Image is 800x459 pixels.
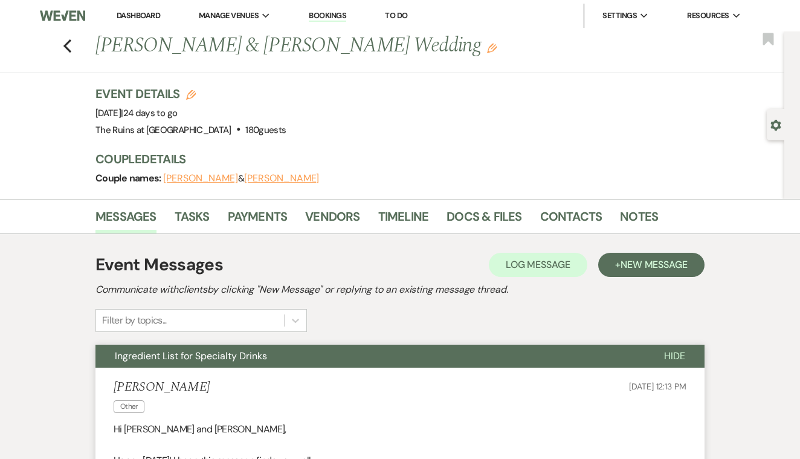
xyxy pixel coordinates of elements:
[228,207,288,233] a: Payments
[95,151,772,168] h3: Couple Details
[95,107,177,119] span: [DATE]
[95,85,286,102] h3: Event Details
[95,345,645,368] button: Ingredient List for Specialty Drinks
[540,207,602,233] a: Contacts
[123,107,178,119] span: 24 days to go
[175,207,210,233] a: Tasks
[244,174,319,183] button: [PERSON_NAME]
[163,174,238,183] button: [PERSON_NAME]
[487,42,497,53] button: Edit
[114,380,210,395] h5: [PERSON_NAME]
[95,207,156,233] a: Messages
[95,31,637,60] h1: [PERSON_NAME] & [PERSON_NAME] Wedding
[305,207,360,233] a: Vendors
[489,253,587,277] button: Log Message
[245,124,286,136] span: 180 guests
[598,253,705,277] button: +New Message
[447,207,521,233] a: Docs & Files
[629,381,686,392] span: [DATE] 12:13 PM
[645,345,705,368] button: Hide
[602,10,637,22] span: Settings
[378,207,429,233] a: Timeline
[40,3,85,28] img: Weven Logo
[121,107,177,119] span: |
[309,10,346,22] a: Bookings
[687,10,729,22] span: Resources
[620,207,658,233] a: Notes
[95,252,223,278] h1: Event Messages
[199,10,259,22] span: Manage Venues
[664,350,685,362] span: Hide
[770,119,781,130] button: Open lead details
[115,350,267,362] span: Ingredient List for Specialty Drinks
[385,10,407,21] a: To Do
[114,400,144,413] span: Other
[117,10,160,21] a: Dashboard
[621,258,688,271] span: New Message
[95,172,163,184] span: Couple names:
[95,282,705,297] h2: Communicate with clients by clicking "New Message" or replying to an existing message thread.
[114,422,686,437] p: Hi [PERSON_NAME] and [PERSON_NAME],
[506,258,570,271] span: Log Message
[163,172,319,184] span: &
[102,313,167,328] div: Filter by topics...
[95,124,231,136] span: The Ruins at [GEOGRAPHIC_DATA]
